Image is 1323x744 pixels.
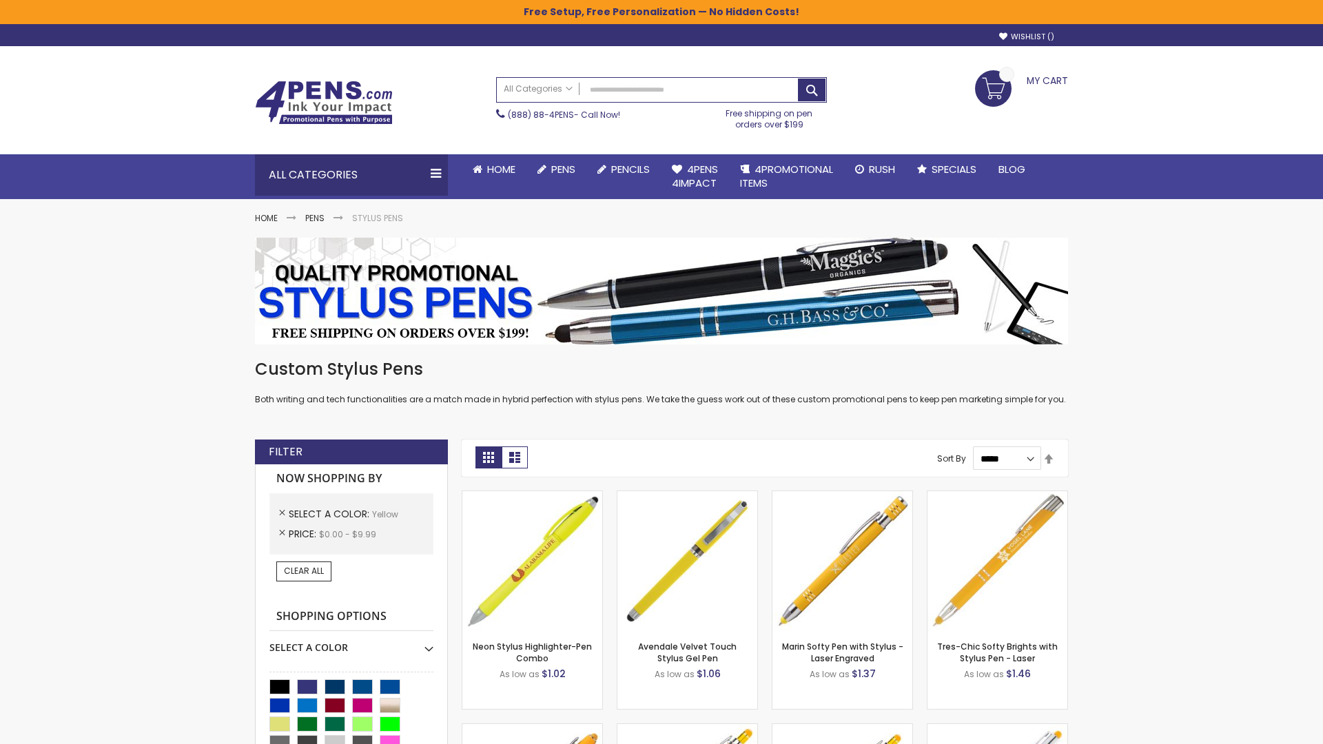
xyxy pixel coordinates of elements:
[255,212,278,224] a: Home
[927,490,1067,502] a: Tres-Chic Softy Brights with Stylus Pen - Laser-Yellow
[504,83,573,94] span: All Categories
[289,507,372,521] span: Select A Color
[462,154,526,185] a: Home
[269,444,302,459] strong: Filter
[927,491,1067,631] img: Tres-Chic Softy Brights with Stylus Pen - Laser-Yellow
[638,641,737,663] a: Avendale Velvet Touch Stylus Gel Pen
[937,641,1058,663] a: Tres-Chic Softy Brights with Stylus Pen - Laser
[305,212,325,224] a: Pens
[462,490,602,502] a: Neon Stylus Highlighter-Pen Combo-Yellow
[487,162,515,176] span: Home
[255,81,393,125] img: 4Pens Custom Pens and Promotional Products
[729,154,844,199] a: 4PROMOTIONALITEMS
[655,668,695,680] span: As low as
[844,154,906,185] a: Rush
[782,641,903,663] a: Marin Softy Pen with Stylus - Laser Engraved
[672,162,718,190] span: 4Pens 4impact
[269,602,433,632] strong: Shopping Options
[772,723,912,735] a: Phoenix Softy Brights Gel with Stylus Pen - Laser-Yellow
[255,358,1068,406] div: Both writing and tech functionalities are a match made in hybrid perfection with stylus pens. We ...
[999,32,1054,42] a: Wishlist
[255,154,448,196] div: All Categories
[255,358,1068,380] h1: Custom Stylus Pens
[772,490,912,502] a: Marin Softy Pen with Stylus - Laser Engraved-Yellow
[269,464,433,493] strong: Now Shopping by
[269,631,433,654] div: Select A Color
[712,103,828,130] div: Free shipping on pen orders over $199
[508,109,574,121] a: (888) 88-4PENS
[462,723,602,735] a: Ellipse Softy Brights with Stylus Pen - Laser-Yellow
[697,667,721,681] span: $1.06
[1006,667,1031,681] span: $1.46
[617,490,757,502] a: Avendale Velvet Touch Stylus Gel Pen-Yellow
[661,154,729,199] a: 4Pens4impact
[497,78,580,101] a: All Categories
[810,668,850,680] span: As low as
[937,453,966,464] label: Sort By
[508,109,620,121] span: - Call Now!
[255,238,1068,344] img: Stylus Pens
[462,491,602,631] img: Neon Stylus Highlighter-Pen Combo-Yellow
[473,641,592,663] a: Neon Stylus Highlighter-Pen Combo
[932,162,976,176] span: Specials
[611,162,650,176] span: Pencils
[740,162,833,190] span: 4PROMOTIONAL ITEMS
[617,723,757,735] a: Phoenix Softy Brights with Stylus Pen - Laser-Yellow
[586,154,661,185] a: Pencils
[289,527,319,541] span: Price
[372,508,398,520] span: Yellow
[475,446,502,468] strong: Grid
[276,561,331,581] a: Clear All
[869,162,895,176] span: Rush
[526,154,586,185] a: Pens
[617,491,757,631] img: Avendale Velvet Touch Stylus Gel Pen-Yellow
[964,668,1004,680] span: As low as
[284,565,324,577] span: Clear All
[551,162,575,176] span: Pens
[772,491,912,631] img: Marin Softy Pen with Stylus - Laser Engraved-Yellow
[542,667,566,681] span: $1.02
[352,212,403,224] strong: Stylus Pens
[852,667,876,681] span: $1.37
[906,154,987,185] a: Specials
[927,723,1067,735] a: Tres-Chic Softy with Stylus Top Pen - ColorJet-Yellow
[500,668,540,680] span: As low as
[987,154,1036,185] a: Blog
[319,528,376,540] span: $0.00 - $9.99
[998,162,1025,176] span: Blog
